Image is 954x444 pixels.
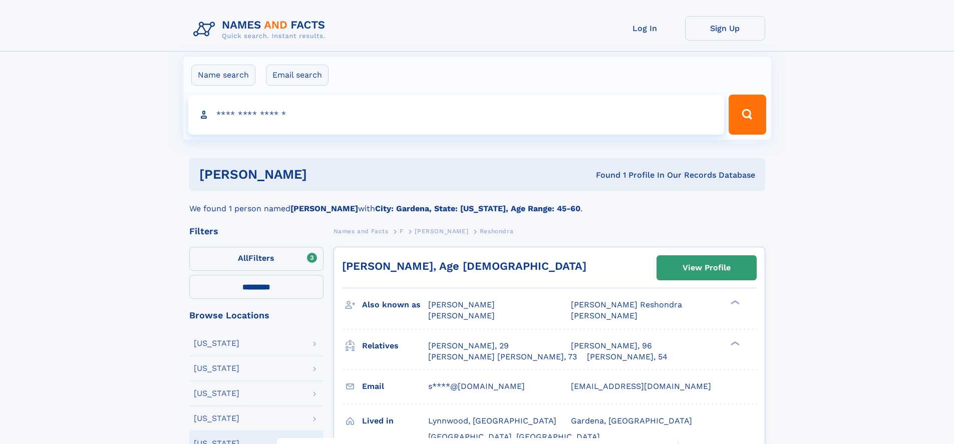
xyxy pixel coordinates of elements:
[238,253,248,263] span: All
[683,256,731,279] div: View Profile
[194,414,239,422] div: [US_STATE]
[290,204,358,213] b: [PERSON_NAME]
[415,228,468,235] span: [PERSON_NAME]
[571,311,638,320] span: [PERSON_NAME]
[428,432,600,441] span: [GEOGRAPHIC_DATA], [GEOGRAPHIC_DATA]
[605,16,685,41] a: Log In
[188,95,725,135] input: search input
[189,311,324,320] div: Browse Locations
[728,340,740,346] div: ❯
[362,337,428,354] h3: Relatives
[194,364,239,372] div: [US_STATE]
[362,412,428,429] h3: Lived in
[266,65,329,86] label: Email search
[480,228,513,235] span: Reshondra
[400,225,404,237] a: F
[362,296,428,313] h3: Also known as
[189,227,324,236] div: Filters
[428,351,577,362] a: [PERSON_NAME] [PERSON_NAME], 73
[194,389,239,397] div: [US_STATE]
[342,260,586,272] a: [PERSON_NAME], Age [DEMOGRAPHIC_DATA]
[428,311,495,320] span: [PERSON_NAME]
[571,300,682,309] span: [PERSON_NAME] Reshondra
[375,204,580,213] b: City: Gardena, State: [US_STATE], Age Range: 45-60
[400,228,404,235] span: F
[728,299,740,306] div: ❯
[685,16,765,41] a: Sign Up
[194,339,239,347] div: [US_STATE]
[657,256,756,280] a: View Profile
[199,168,452,181] h1: [PERSON_NAME]
[189,247,324,271] label: Filters
[189,191,765,215] div: We found 1 person named with .
[428,340,509,351] a: [PERSON_NAME], 29
[451,170,755,181] div: Found 1 Profile In Our Records Database
[428,416,556,425] span: Lynnwood, [GEOGRAPHIC_DATA]
[334,225,389,237] a: Names and Facts
[571,340,652,351] a: [PERSON_NAME], 96
[571,381,711,391] span: [EMAIL_ADDRESS][DOMAIN_NAME]
[362,378,428,395] h3: Email
[729,95,766,135] button: Search Button
[428,300,495,309] span: [PERSON_NAME]
[587,351,668,362] a: [PERSON_NAME], 54
[571,416,692,425] span: Gardena, [GEOGRAPHIC_DATA]
[191,65,255,86] label: Name search
[415,225,468,237] a: [PERSON_NAME]
[189,16,334,43] img: Logo Names and Facts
